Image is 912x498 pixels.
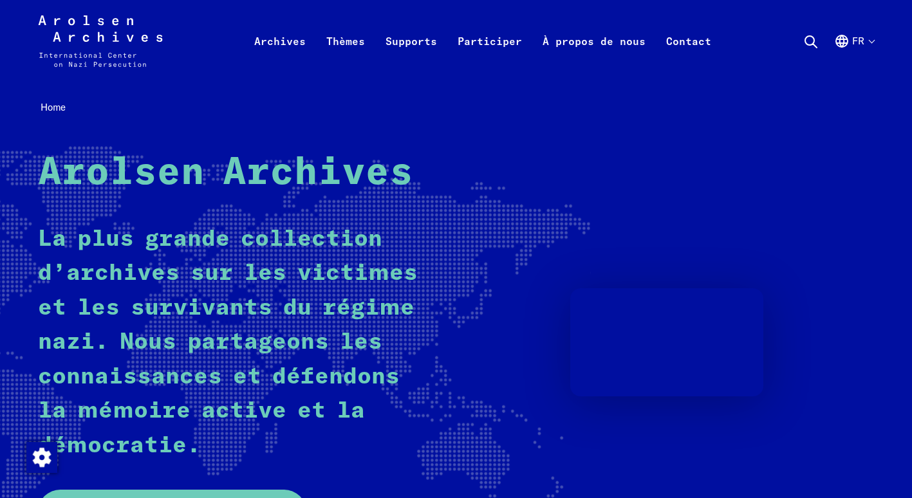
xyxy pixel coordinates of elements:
a: À propos de nous [532,31,656,82]
strong: Arolsen Archives [38,154,413,192]
p: La plus grande collection d’archives sur les victimes et les survivants du régime nazi. Nous part... [38,223,433,464]
button: Français, sélection de la langue [834,33,874,80]
nav: Principal [244,15,721,67]
img: Modification du consentement [26,442,57,473]
a: Thèmes [316,31,375,82]
a: Supports [375,31,447,82]
a: Archives [244,31,316,82]
nav: Breadcrumb [38,98,873,117]
a: Participer [447,31,532,82]
span: Home [41,101,66,113]
a: Contact [656,31,721,82]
